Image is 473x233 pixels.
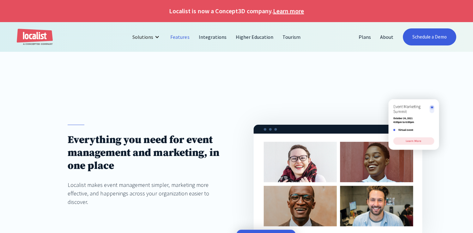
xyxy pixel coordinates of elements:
a: Tourism [278,29,305,45]
a: Features [166,29,194,45]
a: Plans [354,29,376,45]
div: Solutions [128,29,166,45]
a: Higher Education [231,29,278,45]
div: Localist makes event management simpler, marketing more effective, and happenings across your org... [68,181,220,206]
a: About [376,29,398,45]
a: Schedule a Demo [403,28,456,45]
h1: Everything you need for event management and marketing, in one place [68,134,220,172]
div: Solutions [132,33,153,41]
a: Integrations [194,29,231,45]
a: Learn more [273,6,304,16]
a: home [17,29,53,45]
